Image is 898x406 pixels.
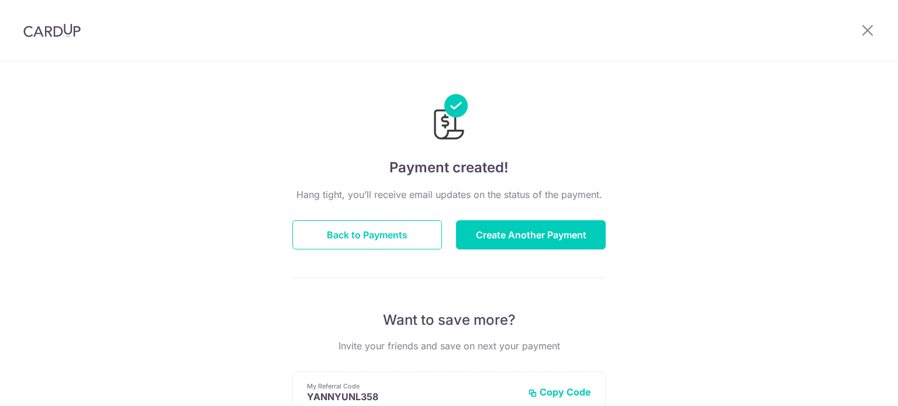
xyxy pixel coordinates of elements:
[292,220,442,249] button: Back to Payments
[456,220,606,249] button: Create Another Payment
[292,188,606,202] p: Hang tight, you’ll receive email updates on the status of the payment.
[292,339,606,353] p: Invite your friends and save on next your payment
[430,94,468,143] img: Payments
[292,157,606,178] h4: Payment created!
[23,23,81,37] img: CardUp
[528,386,591,398] button: Copy Code
[292,311,606,329] p: Want to save more?
[823,371,886,400] iframe: Opens a widget where you can find more information
[307,391,519,402] p: YANNYUNL358
[307,381,519,391] p: My Referral Code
